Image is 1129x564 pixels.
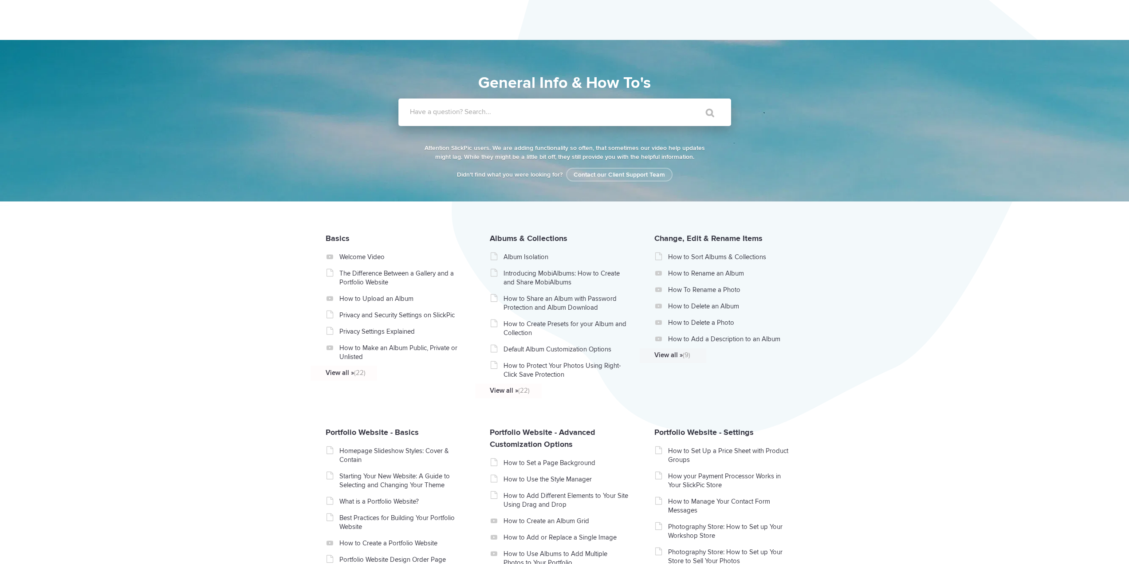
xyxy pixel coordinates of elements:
label: Have a question? Search... [410,107,743,116]
a: Photography Store: How to Set up Your Workshop Store [668,522,794,540]
a: Basics [325,233,349,243]
input:  [687,102,724,123]
a: Starting Your New Website: A Guide to Selecting and Changing Your Theme [339,472,464,489]
a: How to Add a Description to an Album [668,335,794,343]
a: How your Payment Processor Works in Your SlickPic Store [668,472,794,489]
a: The Difference Between a Gallery and a Portfolio Website [339,269,464,287]
a: How to Set a Page Background [504,458,629,467]
p: Attention SlickPic users. We are adding functionality so often, that sometimes our video help upd... [423,144,707,162]
a: How to Create Presets for your Album and Collection [504,319,629,337]
a: How to Delete an Album [668,302,794,311]
a: How to Protect Your Photos Using Right-Click Save Protection [504,361,629,379]
a: Default Album Customization Options [504,345,629,354]
a: How to Delete a Photo [668,318,794,327]
a: How to Create an Album Grid [504,517,629,525]
a: What is a Portfolio Website? [339,497,464,506]
a: Portfolio Website Design Order Page [339,555,464,564]
p: Didn't find what you were looking for? [423,170,707,179]
a: Portfolio Website - Basics [325,427,418,437]
a: How to Upload an Album [339,294,464,303]
a: How to Sort Albums & Collections [668,252,794,261]
h1: General Info & How To's [358,71,771,95]
a: Portfolio Website - Advanced Customization Options [490,427,595,449]
a: View all »(22) [490,386,615,395]
a: How to Manage Your Contact Form Messages [668,497,794,515]
a: How to Set Up a Price Sheet with Product Groups [668,446,794,464]
a: Homepage Slideshow Styles: Cover & Contain [339,446,464,464]
a: How to Create a Portfolio Website [339,539,464,548]
a: Album Isolation [504,252,629,261]
a: View all »(22) [325,368,451,377]
a: Privacy and Security Settings on SlickPic [339,311,464,319]
a: How to Add Different Elements to Your Site Using Drag and Drop [504,491,629,509]
a: Welcome Video [339,252,464,261]
a: How to Use the Style Manager [504,475,629,484]
a: How to Share an Album with Password Protection and Album Download [504,294,629,312]
a: Privacy Settings Explained [339,327,464,336]
a: Albums & Collections [490,233,567,243]
a: How To Rename a Photo [668,285,794,294]
a: How to Rename an Album [668,269,794,278]
a: Best Practices for Building Your Portfolio Website [339,513,464,531]
a: Introducing MobiAlbums: How to Create and Share MobiAlbums [504,269,629,287]
a: Change, Edit & Rename Items [654,233,763,243]
a: How to Make an Album Public, Private or Unlisted [339,343,464,361]
a: Portfolio Website - Settings [654,427,754,437]
a: How to Add or Replace a Single Image [504,533,629,542]
a: View all »(9) [654,351,780,359]
a: Contact our Client Support Team [566,168,673,181]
